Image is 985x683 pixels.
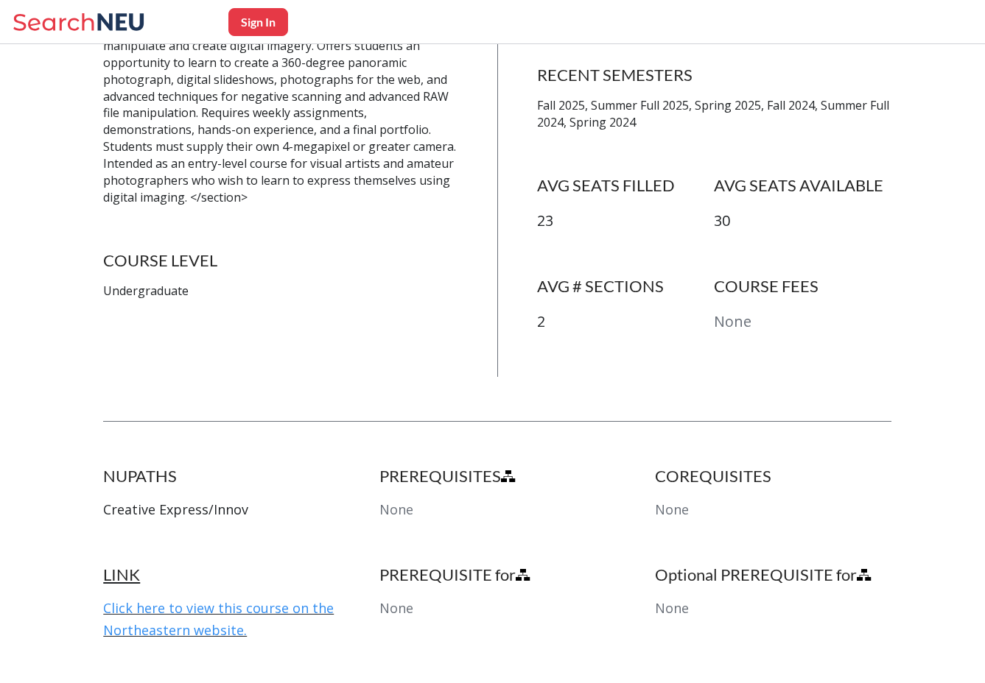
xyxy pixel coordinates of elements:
a: Click here to view this course on the Northeastern website. [103,599,334,639]
span: None [655,500,689,518]
p: None [714,311,891,333]
span: None [379,500,413,518]
button: Sign In [228,8,288,36]
h4: PREREQUISITES [379,466,616,486]
span: None [655,599,689,617]
span: None [379,599,413,617]
h4: NUPATHS [103,466,340,486]
p: Fall 2025, Summer Full 2025, Spring 2025, Fall 2024, Summer Full 2024, Spring 2024 [537,97,891,131]
p: 23 [537,210,715,232]
p: 30 [714,210,891,232]
h4: AVG SEATS FILLED [537,175,715,196]
h4: COURSE LEVEL [103,250,458,271]
h4: LINK [103,565,340,585]
h4: AVG # SECTIONS [537,276,715,297]
p: 2 [537,311,715,333]
h4: COREQUISITES [655,466,891,486]
h4: PREREQUISITE for [379,565,616,585]
p: <section aria-labelledby="courseDescription"> Designed to acquaint the beginner with the use of d... [103,4,458,205]
h4: AVG SEATS AVAILABLE [714,175,891,196]
h4: Optional PREREQUISITE for [655,565,891,585]
h4: RECENT SEMESTERS [537,65,891,85]
p: Creative Express/Innov [103,498,340,520]
h4: COURSE FEES [714,276,891,297]
p: Undergraduate [103,283,458,300]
